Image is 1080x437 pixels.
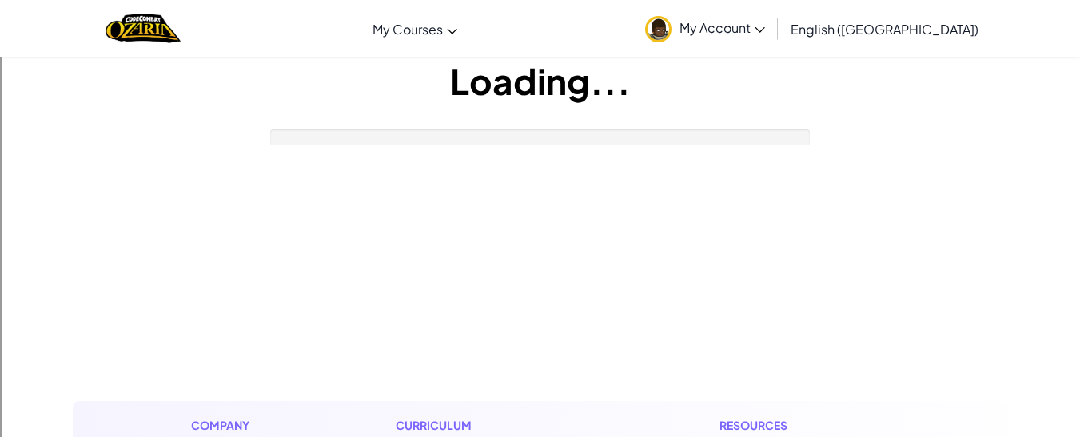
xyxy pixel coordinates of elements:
img: Home [106,12,180,45]
span: My Courses [373,21,443,38]
a: My Account [637,3,773,54]
img: avatar [645,16,672,42]
span: My Account [679,19,765,36]
span: English ([GEOGRAPHIC_DATA]) [791,21,978,38]
a: Ozaria by CodeCombat logo [106,12,180,45]
a: My Courses [365,7,465,50]
a: English ([GEOGRAPHIC_DATA]) [783,7,986,50]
